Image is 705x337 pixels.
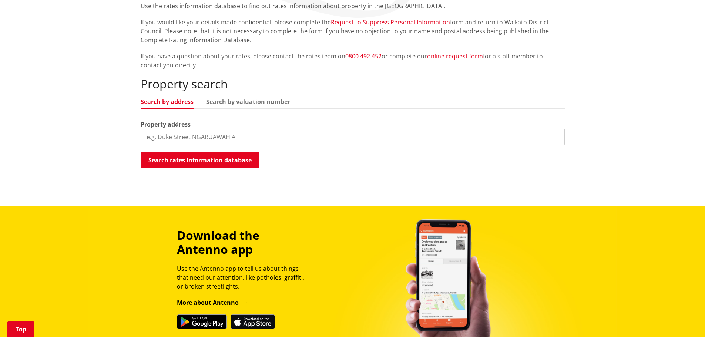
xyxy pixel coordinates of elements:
p: If you would like your details made confidential, please complete the form and return to Waikato ... [141,18,565,44]
a: Request to Suppress Personal Information [331,18,450,26]
input: e.g. Duke Street NGARUAWAHIA [141,129,565,145]
p: Use the rates information database to find out rates information about property in the [GEOGRAPHI... [141,1,565,10]
img: Get it on Google Play [177,314,227,329]
a: More about Antenno [177,299,248,307]
a: online request form [427,52,483,60]
a: Top [7,321,34,337]
label: Property address [141,120,191,129]
iframe: Messenger Launcher [671,306,698,333]
h2: Property search [141,77,565,91]
p: Use the Antenno app to tell us about things that need our attention, like potholes, graffiti, or ... [177,264,311,291]
a: 0800 492 452 [345,52,382,60]
h3: Download the Antenno app [177,228,311,257]
a: Search by valuation number [206,99,290,105]
a: Search by address [141,99,194,105]
img: Download on the App Store [231,314,275,329]
p: If you have a question about your rates, please contact the rates team on or complete our for a s... [141,52,565,70]
button: Search rates information database [141,152,259,168]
